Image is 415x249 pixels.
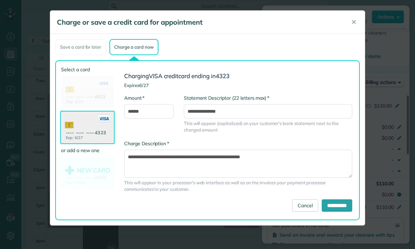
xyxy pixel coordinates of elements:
span: VISA [149,72,163,79]
span: 4323 [216,72,229,79]
span: This will appear in your processor's web interface as well as on the invoices your payment proces... [124,179,352,192]
a: Cancel [292,199,318,212]
span: 6/27 [139,83,149,88]
h3: Charging card ending in [124,73,352,79]
span: This will appear (capitalized) on your customer's bank statement next to the charged amount [184,120,352,133]
label: Statement Descriptor (22 letters max) [184,95,269,101]
div: Charge a card now [109,39,158,55]
label: Charge Description [124,140,169,147]
div: Save a card for later [55,39,106,55]
h4: Expires [124,83,352,88]
label: Amount [124,95,144,101]
label: Select a card [61,66,114,73]
span: ✕ [351,18,356,26]
label: or add a new one [61,147,114,154]
span: credit [164,72,179,79]
h5: Charge or save a credit card for appointment [57,17,342,27]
